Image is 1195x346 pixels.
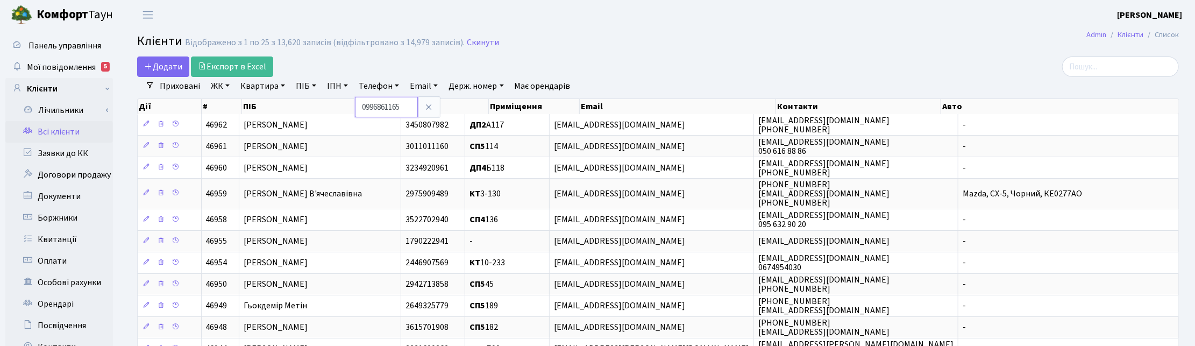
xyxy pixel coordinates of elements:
[5,57,113,78] a: Мої повідомлення5
[470,300,498,312] span: 189
[470,162,504,174] span: Б118
[5,35,113,57] a: Панель управління
[5,78,113,100] a: Клієнти
[758,115,890,136] span: [EMAIL_ADDRESS][DOMAIN_NAME] [PHONE_NUMBER]
[470,279,494,291] span: 45
[206,162,227,174] span: 46960
[12,100,113,121] a: Лічильники
[467,38,499,48] a: Скинути
[554,140,685,152] span: [EMAIL_ADDRESS][DOMAIN_NAME]
[1070,24,1195,46] nav: breadcrumb
[206,322,227,334] span: 46948
[470,279,485,291] b: СП5
[5,250,113,272] a: Оплати
[1086,29,1106,40] a: Admin
[5,186,113,207] a: Документи
[291,77,321,95] a: ПІБ
[206,140,227,152] span: 46961
[185,38,465,48] div: Відображено з 1 по 25 з 13,620 записів (відфільтровано з 14,979 записів).
[554,214,685,226] span: [EMAIL_ADDRESS][DOMAIN_NAME]
[444,77,508,95] a: Держ. номер
[244,279,308,291] span: [PERSON_NAME]
[470,188,480,200] b: КТ
[470,214,498,226] span: 136
[155,77,204,95] a: Приховані
[554,257,685,269] span: [EMAIL_ADDRESS][DOMAIN_NAME]
[144,61,182,73] span: Додати
[758,317,890,338] span: [PHONE_NUMBER] [EMAIL_ADDRESS][DOMAIN_NAME]
[406,300,449,312] span: 2649325779
[470,257,505,269] span: 10-233
[137,32,182,51] span: Клієнти
[191,57,273,77] a: Експорт в Excel
[206,300,227,312] span: 46949
[470,162,486,174] b: ДП4
[963,119,966,131] span: -
[510,77,575,95] a: Має орендарів
[27,61,96,73] span: Мої повідомлення
[5,143,113,164] a: Заявки до КК
[207,77,234,95] a: ЖК
[137,57,189,77] a: Додати
[5,293,113,315] a: Орендарі
[470,119,504,131] span: А117
[206,188,227,200] span: 46959
[470,119,486,131] b: ДП2
[470,322,485,334] b: СП5
[758,236,890,248] span: [EMAIL_ADDRESS][DOMAIN_NAME]
[941,99,1179,114] th: Авто
[406,188,449,200] span: 2975909489
[244,236,308,248] span: [PERSON_NAME]
[406,119,449,131] span: 3450807982
[1143,29,1179,41] li: Список
[554,188,685,200] span: [EMAIL_ADDRESS][DOMAIN_NAME]
[406,77,442,95] a: Email
[580,99,776,114] th: Email
[5,272,113,293] a: Особові рахунки
[244,214,308,226] span: [PERSON_NAME]
[1117,9,1182,21] b: [PERSON_NAME]
[206,236,227,248] span: 46955
[5,229,113,250] a: Квитанції
[554,162,685,174] span: [EMAIL_ADDRESS][DOMAIN_NAME]
[244,300,307,312] span: Гьокдемір Метін
[406,322,449,334] span: 3615701908
[1062,57,1179,77] input: Пошук...
[963,279,966,291] span: -
[963,162,966,174] span: -
[758,209,890,230] span: [EMAIL_ADDRESS][DOMAIN_NAME] 095 632 90 20
[236,77,289,95] a: Квартира
[29,40,101,52] span: Панель управління
[963,140,966,152] span: -
[758,179,890,209] span: [PHONE_NUMBER] [EMAIL_ADDRESS][DOMAIN_NAME] [PHONE_NUMBER]
[470,236,473,248] span: -
[406,162,449,174] span: 3234920961
[138,99,202,114] th: Дії
[758,252,890,273] span: [EMAIL_ADDRESS][DOMAIN_NAME] 0674954030
[244,162,308,174] span: [PERSON_NAME]
[963,300,966,312] span: -
[776,99,941,114] th: Контакти
[134,6,161,24] button: Переключити навігацію
[470,257,480,269] b: КТ
[406,214,449,226] span: 3522702940
[963,214,966,226] span: -
[5,315,113,336] a: Посвідчення
[406,257,449,269] span: 2446907569
[470,300,485,312] b: СП5
[470,322,498,334] span: 182
[554,300,685,312] span: [EMAIL_ADDRESS][DOMAIN_NAME]
[470,188,501,200] span: 3-130
[206,119,227,131] span: 46962
[244,140,308,152] span: [PERSON_NAME]
[5,164,113,186] a: Договори продажу
[244,257,308,269] span: [PERSON_NAME]
[470,140,485,152] b: СП5
[101,62,110,72] div: 5
[758,274,890,295] span: [EMAIL_ADDRESS][DOMAIN_NAME] [PHONE_NUMBER]
[37,6,88,23] b: Комфорт
[11,4,32,26] img: logo.png
[1118,29,1143,40] a: Клієнти
[5,207,113,229] a: Боржники
[406,236,449,248] span: 1790222941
